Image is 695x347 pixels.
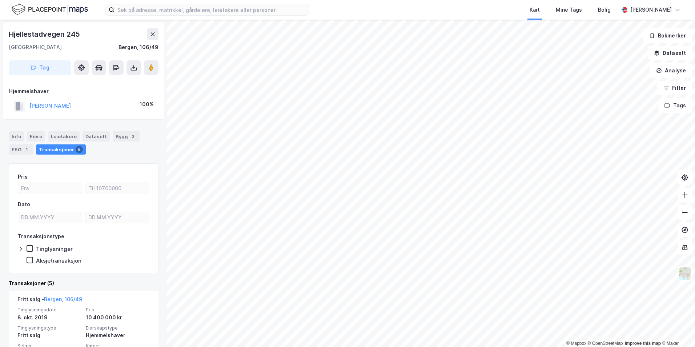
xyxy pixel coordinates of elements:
input: Søk på adresse, matrikkel, gårdeiere, leietakere eller personer [115,4,309,15]
div: Pris [18,172,28,181]
div: Transaksjoner [36,144,86,155]
div: Bygg [113,131,140,141]
div: Datasett [83,131,110,141]
iframe: Chat Widget [659,312,695,347]
div: 5 [76,146,83,153]
div: 10 400 000 kr [86,313,150,322]
button: Datasett [648,46,692,60]
span: Eierskapstype [86,325,150,331]
div: Kart [530,5,540,14]
a: Mapbox [566,341,586,346]
div: Transaksjoner (5) [9,279,158,288]
span: Tinglysningsdato [17,307,81,313]
input: DD.MM.YYYY [18,212,82,223]
div: Hjellestadvegen 245 [9,28,81,40]
button: Filter [657,81,692,95]
div: ESG [9,144,33,155]
img: Z [678,267,692,280]
div: 2 [129,133,137,140]
input: DD.MM.YYYY [85,212,149,223]
a: OpenStreetMap [588,341,623,346]
button: Bokmerker [643,28,692,43]
div: Fritt salg - [17,295,82,307]
div: 100% [140,100,154,109]
div: 8. okt. 2019 [17,313,81,322]
div: Info [9,131,24,141]
div: Transaksjonstype [18,232,64,241]
img: logo.f888ab2527a4732fd821a326f86c7f29.svg [12,3,88,16]
div: Dato [18,200,30,209]
div: Aksjetransaksjon [36,257,81,264]
button: Analyse [650,63,692,78]
div: Hjemmelshaver [86,331,150,340]
input: Til 10700000 [85,183,149,194]
span: Tinglysningstype [17,325,81,331]
div: Mine Tags [556,5,582,14]
div: Hjemmelshaver [9,87,158,96]
button: Tags [658,98,692,113]
div: [GEOGRAPHIC_DATA] [9,43,62,52]
a: Improve this map [625,341,661,346]
div: 1 [23,146,30,153]
div: Fritt salg [17,331,81,340]
span: Pris [86,307,150,313]
div: Bolig [598,5,611,14]
div: Leietakere [48,131,80,141]
button: Tag [9,60,71,75]
input: Fra [18,183,82,194]
div: [PERSON_NAME] [630,5,672,14]
div: Bergen, 106/49 [118,43,158,52]
div: Tinglysninger [36,246,73,252]
a: Bergen, 106/49 [44,296,82,302]
div: Eiere [27,131,45,141]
